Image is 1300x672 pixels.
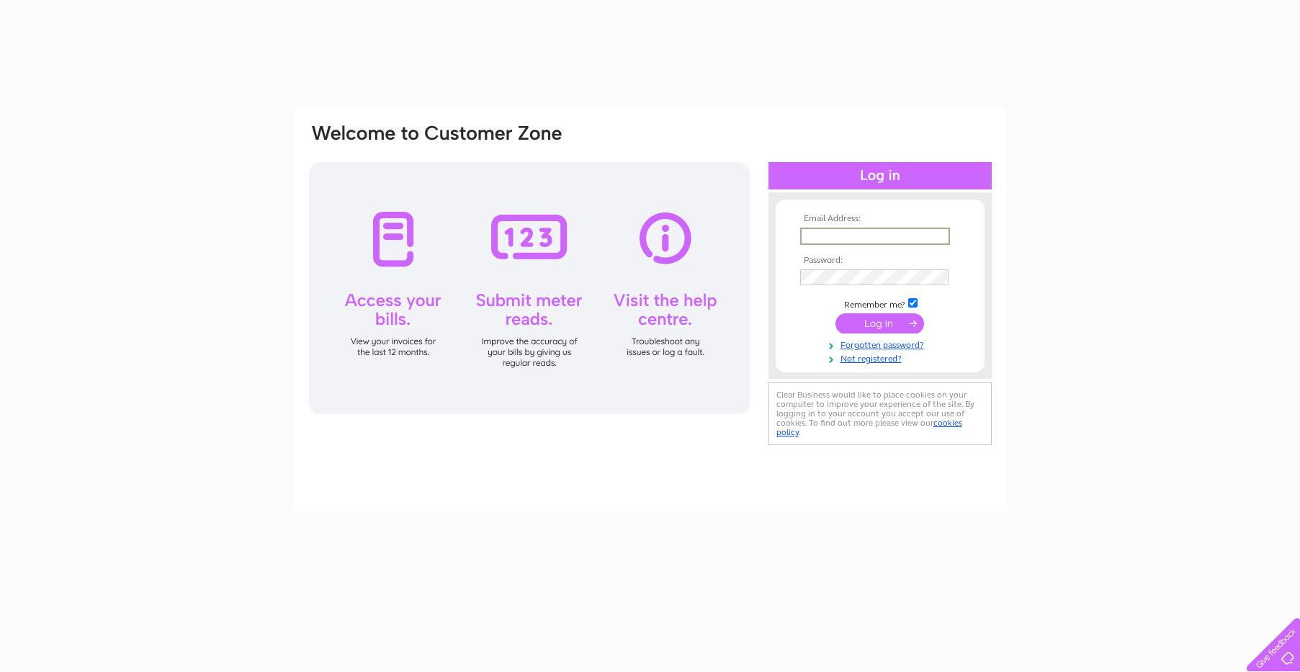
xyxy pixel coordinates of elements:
[835,313,924,333] input: Submit
[797,296,964,310] td: Remember me?
[776,418,962,437] a: cookies policy
[768,382,992,445] div: Clear Business would like to place cookies on your computer to improve your experience of the sit...
[797,256,964,266] th: Password:
[800,337,964,351] a: Forgotten password?
[797,214,964,224] th: Email Address:
[800,351,964,364] a: Not registered?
